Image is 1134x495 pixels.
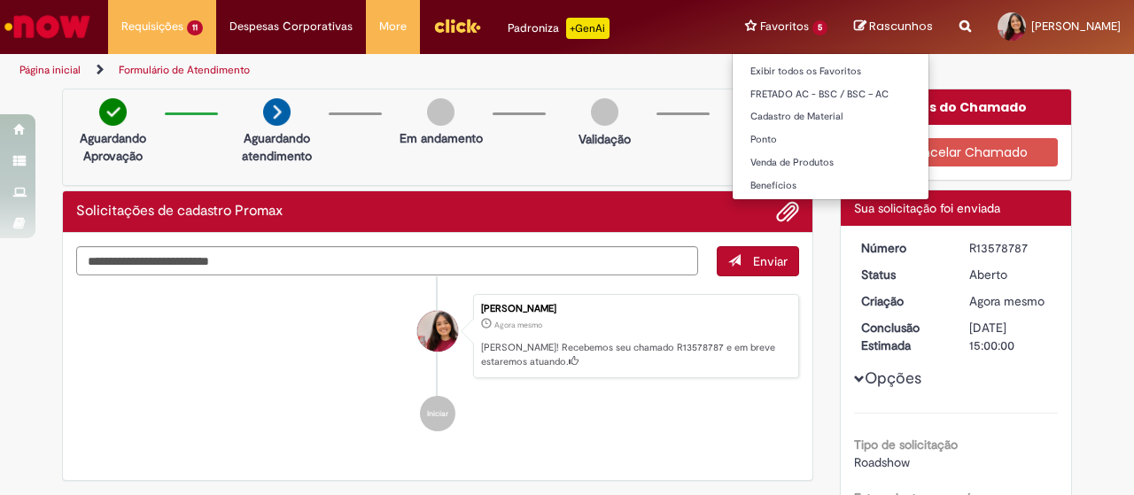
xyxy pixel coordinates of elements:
[76,294,799,379] li: Maria Carolina Santiago
[76,204,283,220] h2: Solicitações de cadastro Promax Histórico de tíquete
[733,85,928,104] a: FRETADO AC - BSC / BSC – AC
[854,19,933,35] a: Rascunhos
[812,20,827,35] span: 5
[753,253,788,269] span: Enviar
[776,200,799,223] button: Adicionar anexos
[566,18,610,39] p: +GenAi
[969,266,1052,283] div: Aberto
[733,153,928,173] a: Venda de Produtos
[854,138,1059,166] button: Cancelar Chamado
[508,18,610,39] div: Padroniza
[717,246,799,276] button: Enviar
[969,319,1052,354] div: [DATE] 15:00:00
[760,18,809,35] span: Favoritos
[99,98,127,126] img: check-circle-green.png
[733,62,928,81] a: Exibir todos os Favoritos
[732,53,929,200] ul: Favoritos
[494,320,542,330] time: 29/09/2025 18:07:17
[848,266,957,283] dt: Status
[76,246,698,275] textarea: Digite sua mensagem aqui...
[76,276,799,450] ul: Histórico de tíquete
[591,98,618,126] img: img-circle-grey.png
[433,12,481,39] img: click_logo_yellow_360x200.png
[234,129,320,165] p: Aguardando atendimento
[733,176,928,196] a: Benefícios
[427,98,454,126] img: img-circle-grey.png
[848,292,957,310] dt: Criação
[481,304,789,314] div: [PERSON_NAME]
[121,18,183,35] span: Requisições
[13,54,742,87] ul: Trilhas de página
[969,293,1045,309] span: Agora mesmo
[848,319,957,354] dt: Conclusão Estimada
[187,20,203,35] span: 11
[848,239,957,257] dt: Número
[19,63,81,77] a: Página inicial
[854,454,910,470] span: Roadshow
[229,18,353,35] span: Despesas Corporativas
[579,130,631,148] p: Validação
[2,9,93,44] img: ServiceNow
[70,129,156,165] p: Aguardando Aprovação
[733,130,928,150] a: Ponto
[733,107,928,127] a: Cadastro de Material
[263,98,291,126] img: arrow-next.png
[969,292,1052,310] div: 29/09/2025 18:07:17
[119,63,250,77] a: Formulário de Atendimento
[481,341,789,368] p: [PERSON_NAME]! Recebemos seu chamado R13578787 e em breve estaremos atuando.
[841,89,1072,125] div: Opções do Chamado
[854,200,1000,216] span: Sua solicitação foi enviada
[379,18,407,35] span: More
[417,311,458,352] div: Maria Carolina Santiago
[869,18,933,35] span: Rascunhos
[400,129,483,147] p: Em andamento
[969,239,1052,257] div: R13578787
[494,320,542,330] span: Agora mesmo
[854,437,958,452] b: Tipo de solicitação
[1031,19,1121,34] span: [PERSON_NAME]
